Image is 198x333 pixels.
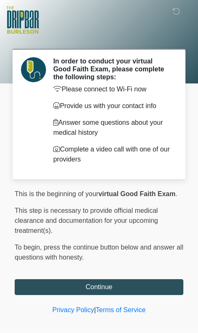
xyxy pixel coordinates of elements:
[15,207,158,234] span: This step is necessary to provide official medical clearance and documentation for your upcoming ...
[53,118,171,138] p: Answer some questions about your medical history
[52,306,94,313] a: Privacy Policy
[53,144,171,164] p: Complete a video call with one of our providers
[94,306,96,313] a: |
[175,190,177,197] span: .
[98,190,175,197] strong: virtual Good Faith Exam
[15,279,183,295] button: Continue
[21,57,46,82] img: Agent Avatar
[53,101,171,111] p: Provide us with your contact info
[96,306,146,313] a: Terms of Service
[15,244,44,251] span: To begin,
[53,84,171,94] p: Please connect to Wi-Fi now
[6,6,39,34] img: The DRIPBaR - Burleson Logo
[15,244,183,261] span: press the continue button below and answer all questions with honesty.
[53,57,171,81] h2: In order to conduct your virtual Good Faith Exam, please complete the following steps:
[15,190,98,197] span: This is the beginning of your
